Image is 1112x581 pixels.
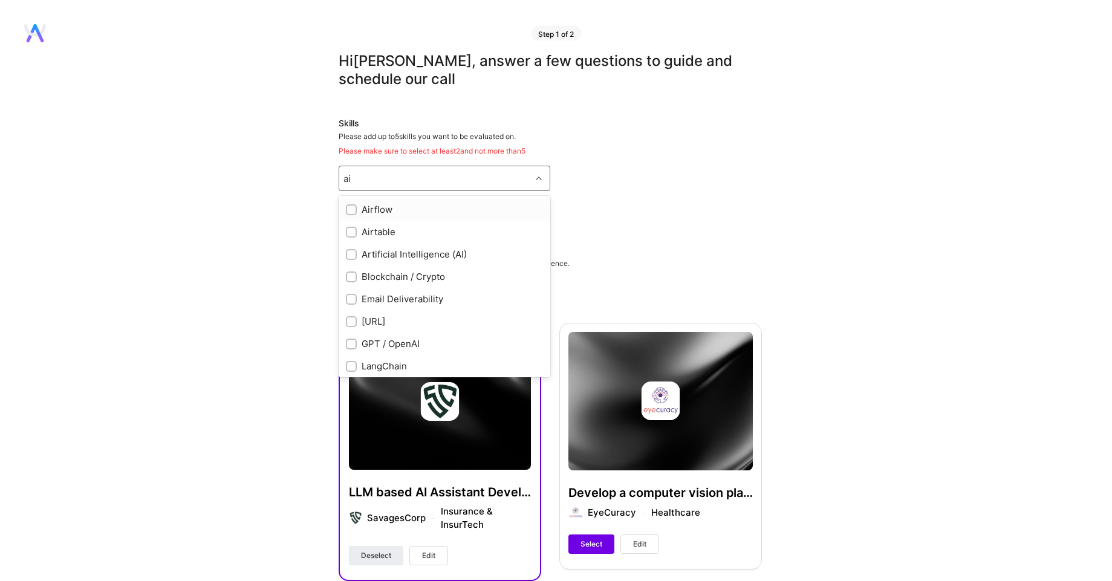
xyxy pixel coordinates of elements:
span: Deselect [361,550,391,561]
button: Select [568,534,614,554]
div: SavagesCorp Insurance & InsurTech [367,505,530,531]
span: Edit [633,539,646,550]
div: Email Deliverability [346,293,543,305]
div: Airtable [346,226,543,238]
img: divider [432,518,435,519]
button: Edit [409,546,448,565]
div: Please make sure to select at least 2 and not more than 5 [339,146,762,156]
div: Hi [PERSON_NAME] , answer a few questions to guide and schedule our call [339,52,762,88]
img: Company logo [349,511,363,525]
div: LangChain [346,360,543,372]
div: Airflow [346,203,543,216]
img: Company logo [420,382,459,421]
div: Please add up to 5 skills you want to be evaluated on. [339,132,762,156]
div: Step 1 of 2 [531,26,581,41]
button: Deselect [349,546,403,565]
div: Blockchain / Crypto [346,270,543,283]
div: Artificial Intelligence (AI) [346,248,543,261]
div: Skills [339,117,762,129]
button: Edit [620,534,659,554]
div: GPT / OpenAI [346,337,543,350]
span: Edit [422,550,435,561]
div: [URL] [346,315,543,328]
h4: LLM based AI Assistant Development with MCP [349,484,531,500]
span: Select [580,539,602,550]
i: icon Chevron [536,175,542,181]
